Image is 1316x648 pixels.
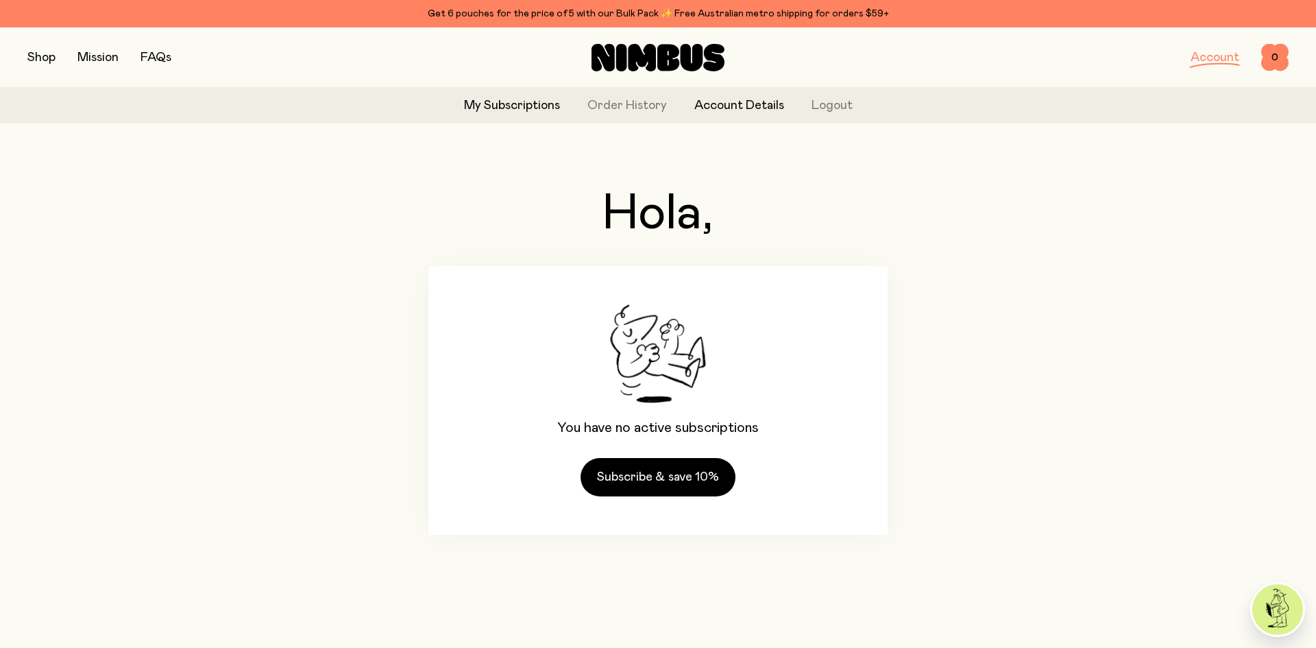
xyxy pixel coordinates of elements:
img: agent [1252,584,1303,635]
button: Logout [812,97,853,115]
a: Mission [77,51,119,64]
a: Subscribe & save 10% [581,458,735,496]
a: Account Details [694,97,784,115]
div: Get 6 pouches for the price of 5 with our Bulk Pack ✨ Free Australian metro shipping for orders $59+ [27,5,1289,22]
a: FAQs [141,51,171,64]
p: You have no active subscriptions [557,420,759,436]
a: Order History [587,97,667,115]
a: My Subscriptions [464,97,560,115]
button: 0 [1261,44,1289,71]
a: Account [1191,51,1239,64]
h1: Hola, [428,189,888,239]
